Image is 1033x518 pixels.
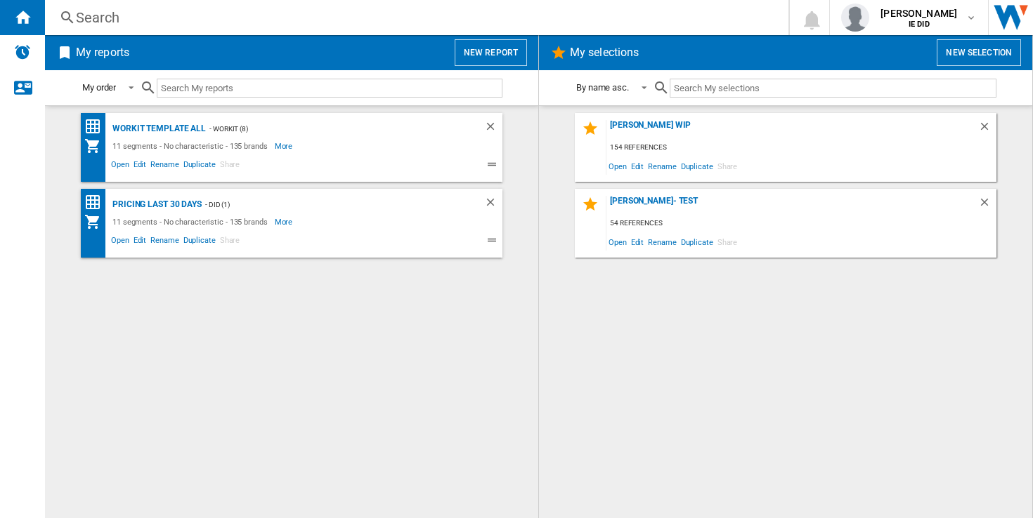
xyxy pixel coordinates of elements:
h2: My selections [567,39,642,66]
img: profile.jpg [841,4,869,32]
span: Open [109,158,131,175]
div: Delete [484,196,502,213]
span: Duplicate [679,157,715,175]
div: Price Matrix [84,118,109,135]
span: Duplicate [679,232,715,251]
span: Edit [629,157,647,175]
span: Duplicate [181,158,218,175]
span: Open [606,232,629,251]
div: Workit Template All [109,120,206,138]
span: Edit [131,158,149,175]
button: New report [455,39,527,66]
div: My Assortment [84,213,109,230]
img: alerts-logo.svg [14,44,31,60]
div: [PERSON_NAME] WIP [606,120,978,139]
span: Share [218,158,242,175]
div: 154 references [606,139,996,157]
div: - DID (1) [202,196,456,213]
span: More [275,138,295,154]
div: - Workit (8) [206,120,456,138]
span: Rename [148,158,181,175]
input: Search My selections [670,79,996,98]
div: Delete [978,120,996,139]
span: Duplicate [181,234,218,251]
div: 11 segments - No characteristic - 135 brands [109,213,275,230]
span: More [275,213,295,230]
input: Search My reports [157,79,502,98]
span: Rename [646,157,678,175]
span: Share [715,232,740,251]
span: Open [606,157,629,175]
div: Search [76,8,752,27]
span: Share [715,157,740,175]
div: Pricing Last 30 days [109,196,202,213]
div: Delete [978,196,996,215]
span: [PERSON_NAME] [881,6,957,20]
span: Edit [629,232,647,251]
div: My order [82,82,116,93]
span: Share [218,234,242,251]
div: By name asc. [576,82,629,93]
div: [PERSON_NAME]- Test [606,196,978,215]
div: My Assortment [84,138,109,154]
span: Open [109,234,131,251]
div: Price Matrix [84,194,109,211]
div: 54 references [606,215,996,232]
b: IE DID [909,20,930,29]
div: Delete [484,120,502,138]
span: Rename [646,232,678,251]
button: New selection [937,39,1021,66]
div: 11 segments - No characteristic - 135 brands [109,138,275,154]
h2: My reports [73,39,132,66]
span: Rename [148,234,181,251]
span: Edit [131,234,149,251]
